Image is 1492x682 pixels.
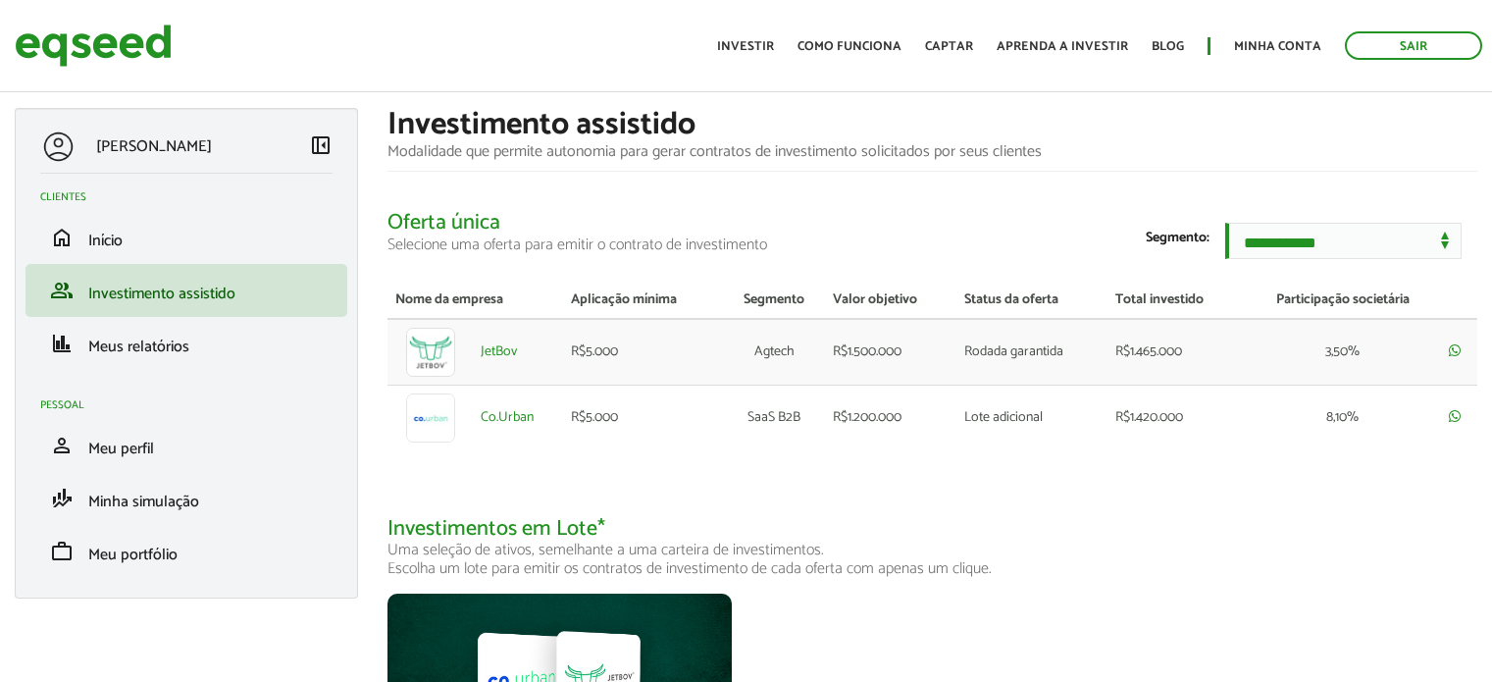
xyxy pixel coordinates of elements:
a: JetBov [481,345,517,359]
span: Investimento assistido [88,281,235,307]
td: R$5.000 [563,319,723,386]
h2: Clientes [40,191,347,203]
p: Selecione uma oferta para emitir o contrato de investimento [387,236,1477,254]
td: R$5.000 [563,385,723,450]
p: Modalidade que permite autonomia para gerar contratos de investimento solicitados por seus clientes [387,142,1477,161]
span: left_panel_close [309,133,333,157]
a: Aprenda a investir [997,40,1128,53]
th: Nome da empresa [387,283,563,319]
li: Meus relatórios [26,317,347,370]
td: SaaS B2B [724,385,825,450]
td: 3,50% [1245,319,1441,386]
a: finance_modeMinha simulação [40,487,333,510]
a: Colapsar menu [309,133,333,161]
h2: Oferta única [387,211,1477,253]
label: Segmento: [1146,232,1209,245]
a: financeMeus relatórios [40,332,333,355]
a: Como funciona [797,40,901,53]
p: [PERSON_NAME] [96,137,212,156]
td: Rodada garantida [956,319,1107,386]
td: R$1.420.000 [1107,385,1245,450]
span: Meu portfólio [88,542,178,568]
a: Captar [925,40,973,53]
td: R$1.500.000 [825,319,956,386]
td: Lote adicional [956,385,1107,450]
span: Meus relatórios [88,334,189,360]
a: homeInício [40,226,333,249]
span: Meu perfil [88,436,154,462]
a: personMeu perfil [40,434,333,457]
th: Valor objetivo [825,283,956,319]
span: Início [88,228,123,254]
span: finance_mode [50,487,74,510]
h2: Pessoal [40,399,347,411]
li: Minha simulação [26,472,347,525]
a: Blog [1152,40,1184,53]
h1: Investimento assistido [387,108,1477,142]
th: Segmento [724,283,825,319]
a: Compartilhar rodada por whatsapp [1449,343,1461,359]
li: Investimento assistido [26,264,347,317]
a: Minha conta [1234,40,1321,53]
a: Compartilhar rodada por whatsapp [1449,409,1461,425]
img: EqSeed [15,20,172,72]
li: Meu perfil [26,419,347,472]
td: R$1.465.000 [1107,319,1245,386]
a: groupInvestimento assistido [40,279,333,302]
td: R$1.200.000 [825,385,956,450]
li: Início [26,211,347,264]
a: Co.Urban [481,411,534,425]
th: Total investido [1107,283,1245,319]
th: Status da oferta [956,283,1107,319]
span: work [50,540,74,563]
td: Agtech [724,319,825,386]
th: Aplicação mínima [563,283,723,319]
p: Uma seleção de ativos, semelhante a uma carteira de investimentos. Escolha um lote para emitir os... [387,541,1477,578]
span: finance [50,332,74,355]
span: Minha simulação [88,489,199,515]
h2: Investimentos em Lote* [387,517,1477,579]
a: Sair [1345,31,1482,60]
td: 8,10% [1245,385,1441,450]
li: Meu portfólio [26,525,347,578]
span: group [50,279,74,302]
a: workMeu portfólio [40,540,333,563]
span: home [50,226,74,249]
span: person [50,434,74,457]
th: Participação societária [1245,283,1441,319]
a: Investir [717,40,774,53]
